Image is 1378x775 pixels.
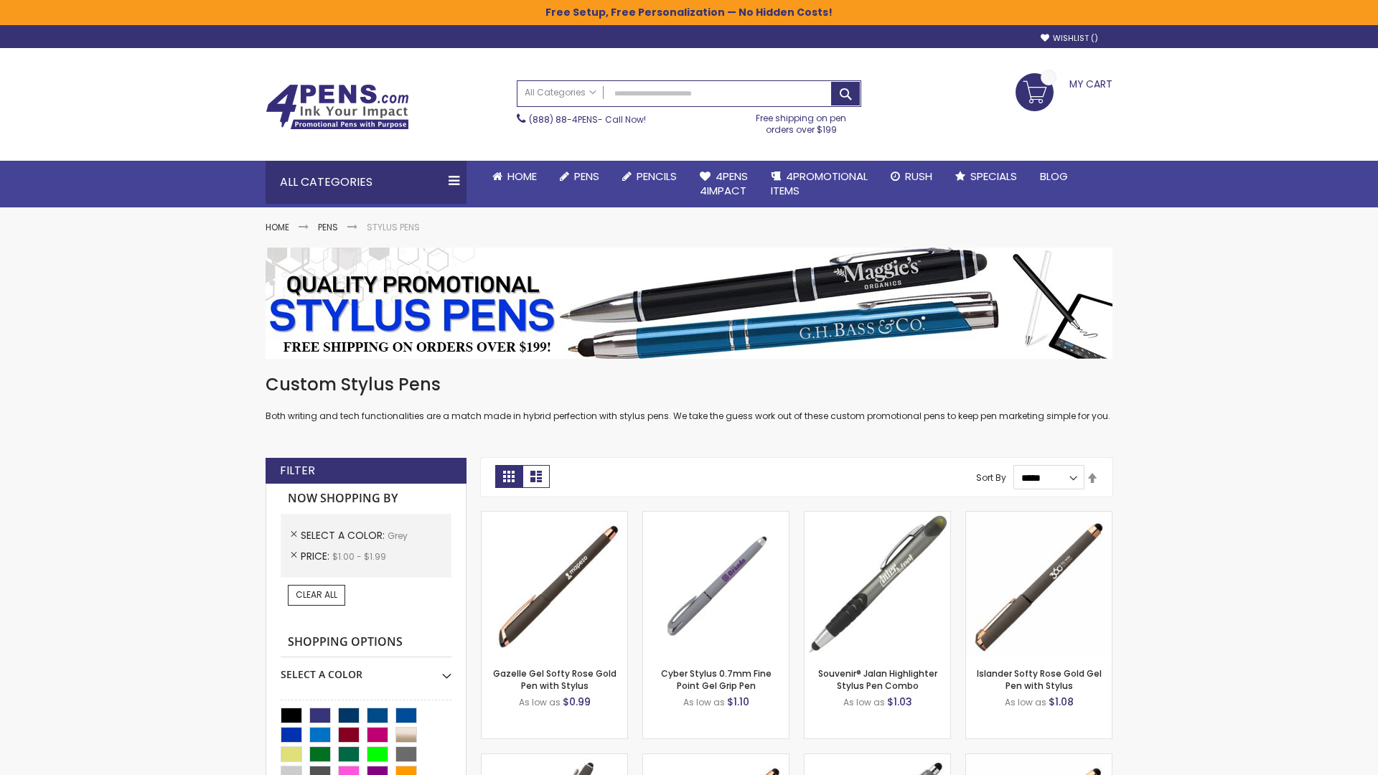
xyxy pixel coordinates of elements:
[1049,695,1074,709] span: $1.08
[563,695,591,709] span: $0.99
[759,161,879,207] a: 4PROMOTIONALITEMS
[700,169,748,198] span: 4Pens 4impact
[1028,161,1079,192] a: Blog
[661,667,772,691] a: Cyber Stylus 0.7mm Fine Point Gel Grip Pen
[332,550,386,563] span: $1.00 - $1.99
[482,753,627,766] a: Custom Soft Touch® Metal Pens with Stylus-Grey
[1040,169,1068,184] span: Blog
[266,248,1112,359] img: Stylus Pens
[367,221,420,233] strong: Stylus Pens
[1041,33,1098,44] a: Wishlist
[643,511,789,523] a: Cyber Stylus 0.7mm Fine Point Gel Grip Pen-Grey
[301,528,388,542] span: Select A Color
[482,511,627,523] a: Gazelle Gel Softy Rose Gold Pen with Stylus-Grey
[266,373,1112,396] h1: Custom Stylus Pens
[266,373,1112,423] div: Both writing and tech functionalities are a match made in hybrid perfection with stylus pens. We ...
[637,169,677,184] span: Pencils
[683,696,725,708] span: As low as
[611,161,688,192] a: Pencils
[482,512,627,657] img: Gazelle Gel Softy Rose Gold Pen with Stylus-Grey
[905,169,932,184] span: Rush
[574,169,599,184] span: Pens
[944,161,1028,192] a: Specials
[727,695,749,709] span: $1.10
[1005,696,1046,708] span: As low as
[519,696,561,708] span: As low as
[529,113,646,126] span: - Call Now!
[643,512,789,657] img: Cyber Stylus 0.7mm Fine Point Gel Grip Pen-Grey
[296,588,337,601] span: Clear All
[970,169,1017,184] span: Specials
[318,221,338,233] a: Pens
[818,667,937,691] a: Souvenir® Jalan Highlighter Stylus Pen Combo
[288,585,345,605] a: Clear All
[529,113,598,126] a: (888) 88-4PENS
[281,657,451,682] div: Select A Color
[966,753,1112,766] a: Islander Softy Rose Gold Gel Pen with Stylus - ColorJet Imprint-Grey
[966,511,1112,523] a: Islander Softy Rose Gold Gel Pen with Stylus-Grey
[525,87,596,98] span: All Categories
[266,84,409,130] img: 4Pens Custom Pens and Promotional Products
[805,753,950,766] a: Minnelli Softy Pen with Stylus - Laser Engraved-Grey
[548,161,611,192] a: Pens
[493,667,617,691] a: Gazelle Gel Softy Rose Gold Pen with Stylus
[507,169,537,184] span: Home
[976,471,1006,484] label: Sort By
[643,753,789,766] a: Gazelle Gel Softy Rose Gold Pen with Stylus - ColorJet-Grey
[977,667,1102,691] a: Islander Softy Rose Gold Gel Pen with Stylus
[879,161,944,192] a: Rush
[481,161,548,192] a: Home
[771,169,868,198] span: 4PROMOTIONAL ITEMS
[805,511,950,523] a: Souvenir® Jalan Highlighter Stylus Pen Combo-Grey
[843,696,885,708] span: As low as
[741,107,862,136] div: Free shipping on pen orders over $199
[688,161,759,207] a: 4Pens4impact
[266,161,467,204] div: All Categories
[805,512,950,657] img: Souvenir® Jalan Highlighter Stylus Pen Combo-Grey
[887,695,912,709] span: $1.03
[495,465,522,488] strong: Grid
[266,221,289,233] a: Home
[517,81,604,105] a: All Categories
[966,512,1112,657] img: Islander Softy Rose Gold Gel Pen with Stylus-Grey
[280,463,315,479] strong: Filter
[301,549,332,563] span: Price
[281,484,451,514] strong: Now Shopping by
[281,627,451,658] strong: Shopping Options
[388,530,408,542] span: Grey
